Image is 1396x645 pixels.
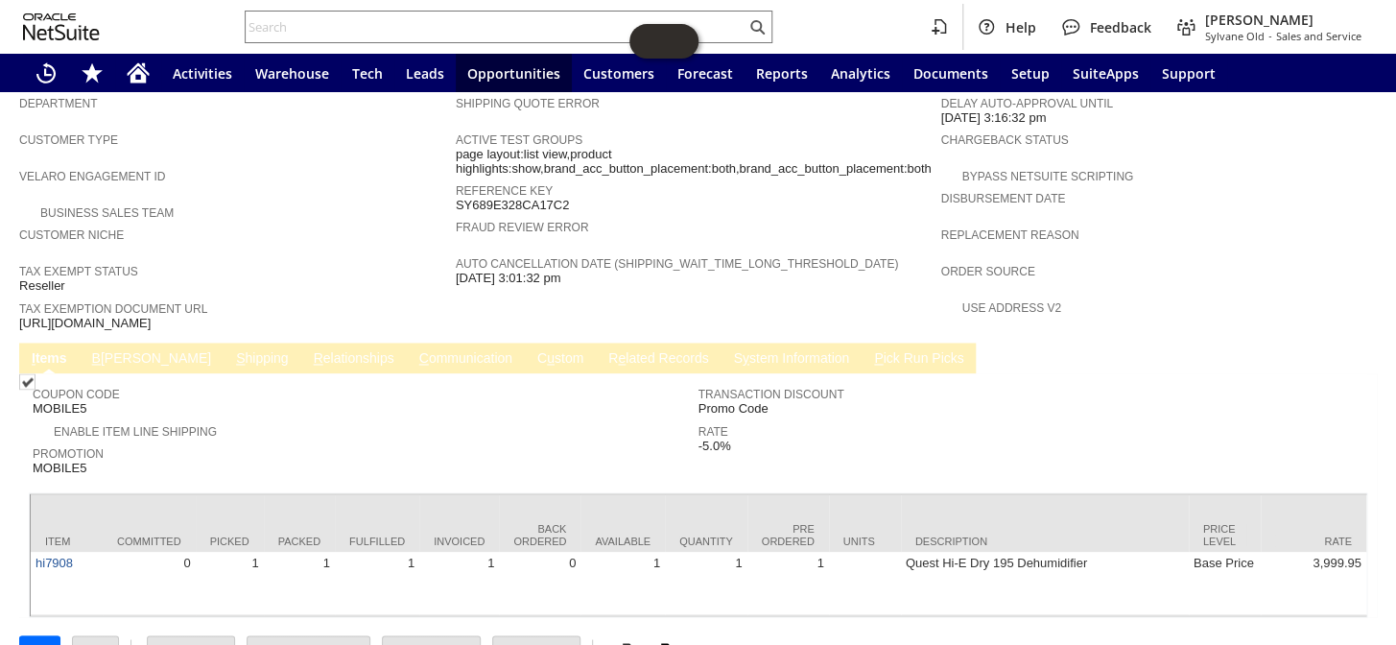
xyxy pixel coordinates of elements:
[1162,64,1216,83] span: Support
[35,555,73,569] a: hi7908
[745,15,769,38] svg: Search
[915,535,1174,546] div: Description
[1006,18,1036,36] span: Help
[618,350,626,366] span: e
[173,64,232,83] span: Activities
[264,552,335,615] td: 1
[19,265,138,278] a: Tax Exempt Status
[255,64,329,83] span: Warehouse
[456,184,553,198] a: Reference Key
[87,350,216,369] a: B[PERSON_NAME]
[456,54,572,92] a: Opportunities
[941,192,1066,205] a: Disbursement Date
[679,535,733,546] div: Quantity
[698,388,844,401] a: Transaction Discount
[698,439,731,454] span: -5.0%
[1205,11,1361,29] span: [PERSON_NAME]
[941,110,1047,126] span: [DATE] 3:16:32 pm
[246,15,745,38] input: Search
[499,552,580,615] td: 0
[40,206,174,220] a: Business Sales Team
[1150,54,1227,92] a: Support
[434,535,485,546] div: Invoiced
[278,535,320,546] div: Packed
[456,271,561,286] span: [DATE] 3:01:32 pm
[456,221,589,234] a: Fraud Review Error
[115,54,161,92] a: Home
[394,54,456,92] a: Leads
[456,198,570,213] span: SY689E328CA17C2
[127,61,150,84] svg: Home
[1073,64,1139,83] span: SuiteApps
[666,54,745,92] a: Forecast
[941,265,1035,278] a: Order Source
[231,350,294,369] a: Shipping
[19,316,151,331] span: [URL][DOMAIN_NAME]
[45,535,88,546] div: Item
[244,54,341,92] a: Warehouse
[583,64,654,83] span: Customers
[901,552,1189,615] td: Quest Hi-E Dry 195 Dehumidifier
[547,350,555,366] span: u
[698,401,769,417] span: Promo Code
[1090,18,1151,36] span: Feedback
[19,302,207,316] a: Tax Exemption Document URL
[762,523,815,546] div: Pre Ordered
[1275,535,1352,546] div: Rate
[819,54,902,92] a: Analytics
[580,552,665,615] td: 1
[1342,346,1365,370] a: Unrolled view on
[19,373,35,390] img: Checked
[54,425,217,439] a: Enable Item Line Shipping
[161,54,244,92] a: Activities
[69,54,115,92] div: Shortcuts
[532,350,588,369] a: Custom
[33,388,120,401] a: Coupon Code
[309,350,399,369] a: Relationships
[629,24,698,59] iframe: Click here to launch Oracle Guided Learning Help Panel
[406,64,444,83] span: Leads
[1203,523,1246,546] div: Price Level
[595,535,651,546] div: Available
[756,64,808,83] span: Reports
[27,350,72,369] a: Items
[1011,64,1050,83] span: Setup
[419,552,499,615] td: 1
[19,97,98,110] a: Department
[467,64,560,83] span: Opportunities
[843,535,887,546] div: Units
[1000,54,1061,92] a: Setup
[902,54,1000,92] a: Documents
[1276,29,1361,43] span: Sales and Service
[33,401,86,417] span: MOBILE5
[1189,552,1261,615] td: Base Price
[456,147,932,177] span: page layout:list view,product highlights:show,brand_acc_button_placement:both,brand_acc_button_pl...
[869,350,968,369] a: Pick Run Picks
[941,97,1113,110] a: Delay Auto-Approval Until
[196,552,264,615] td: 1
[743,350,749,366] span: y
[745,54,819,92] a: Reports
[698,425,728,439] a: Rate
[33,461,86,476] span: MOBILE5
[456,97,600,110] a: Shipping Quote Error
[456,133,582,147] a: Active Test Groups
[335,552,419,615] td: 1
[747,552,829,615] td: 1
[728,350,854,369] a: System Information
[664,24,698,59] span: Oracle Guided Learning Widget. To move around, please hold and drag
[35,61,58,84] svg: Recent Records
[19,170,165,183] a: Velaro Engagement ID
[236,350,245,366] span: S
[210,535,249,546] div: Picked
[341,54,394,92] a: Tech
[831,64,890,83] span: Analytics
[677,64,733,83] span: Forecast
[572,54,666,92] a: Customers
[92,350,101,366] span: B
[603,350,713,369] a: Related Records
[349,535,405,546] div: Fulfilled
[19,228,124,242] a: Customer Niche
[314,350,323,366] span: R
[32,350,35,366] span: I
